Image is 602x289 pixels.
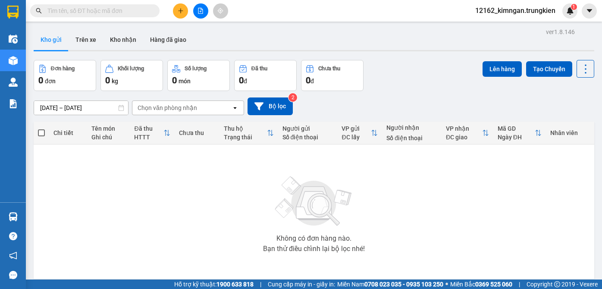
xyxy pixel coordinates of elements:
span: 0 [105,75,110,85]
div: Số điện thoại [386,135,437,141]
span: đ [310,78,314,85]
span: | [260,280,261,289]
div: Nhân viên [550,129,590,136]
span: Hỗ trợ kỹ thuật: [174,280,254,289]
span: đ [244,78,247,85]
div: Người nhận [386,124,437,131]
div: Ghi chú [91,134,126,141]
div: Người gửi [282,125,333,132]
sup: 1 [571,4,577,10]
button: caret-down [582,3,597,19]
span: 0 [306,75,310,85]
div: Thu hộ [224,125,267,132]
span: 1 [572,4,575,10]
button: Tạo Chuyến [526,61,572,77]
sup: 2 [288,93,297,102]
span: message [9,271,17,279]
div: Đã thu [251,66,267,72]
button: file-add [193,3,208,19]
button: Lên hàng [483,61,522,77]
div: Khối lượng [118,66,144,72]
button: Đã thu0đ [234,60,297,91]
img: svg+xml;base64,PHN2ZyBjbGFzcz0ibGlzdC1wbHVnX19zdmciIHhtbG5zPSJodHRwOi8vd3d3LnczLm9yZy8yMDAwL3N2Zy... [271,171,357,232]
img: warehouse-icon [9,56,18,65]
div: Bạn thử điều chỉnh lại bộ lọc nhé! [263,245,365,252]
span: question-circle [9,232,17,240]
th: Toggle SortBy [442,122,493,144]
div: Chưa thu [179,129,215,136]
div: Số lượng [185,66,207,72]
span: ⚪️ [445,283,448,286]
span: 0 [38,75,43,85]
div: Đơn hàng [51,66,75,72]
div: Số điện thoại [282,134,333,141]
div: Mã GD [498,125,535,132]
button: plus [173,3,188,19]
strong: 1900 633 818 [216,281,254,288]
div: Chọn văn phòng nhận [138,104,197,112]
span: kg [112,78,118,85]
div: Tên món [91,125,126,132]
th: Toggle SortBy [130,122,175,144]
span: notification [9,251,17,260]
strong: 0708 023 035 - 0935 103 250 [364,281,443,288]
button: Bộ lọc [248,97,293,115]
div: ĐC giao [446,134,482,141]
span: 0 [239,75,244,85]
div: ver 1.8.146 [546,27,575,37]
div: Chưa thu [318,66,340,72]
span: Miền Bắc [450,280,512,289]
img: solution-icon [9,99,18,108]
span: plus [178,8,184,14]
input: Select a date range. [34,101,128,115]
span: search [36,8,42,14]
div: VP gửi [342,125,371,132]
span: file-add [198,8,204,14]
div: Chi tiết [53,129,83,136]
svg: open [232,104,238,111]
strong: 0369 525 060 [475,281,512,288]
span: Cung cấp máy in - giấy in: [268,280,335,289]
span: caret-down [586,7,593,15]
div: ĐC lấy [342,134,371,141]
button: Trên xe [69,29,103,50]
div: HTTT [134,134,163,141]
span: Miền Nam [337,280,443,289]
div: Đã thu [134,125,163,132]
button: Kho gửi [34,29,69,50]
div: Không có đơn hàng nào. [276,235,351,242]
button: Khối lượng0kg [100,60,163,91]
div: Trạng thái [224,134,267,141]
button: Kho nhận [103,29,143,50]
div: VP nhận [446,125,482,132]
input: Tìm tên, số ĐT hoặc mã đơn [47,6,149,16]
img: icon-new-feature [566,7,574,15]
div: Ngày ĐH [498,134,535,141]
button: Chưa thu0đ [301,60,364,91]
button: Số lượng0món [167,60,230,91]
span: món [179,78,191,85]
th: Toggle SortBy [493,122,546,144]
span: 0 [172,75,177,85]
th: Toggle SortBy [219,122,278,144]
span: copyright [554,281,560,287]
img: warehouse-icon [9,212,18,221]
button: Đơn hàng0đơn [34,60,96,91]
button: Hàng đã giao [143,29,193,50]
img: logo-vxr [7,6,19,19]
th: Toggle SortBy [337,122,382,144]
span: aim [217,8,223,14]
span: | [519,280,520,289]
img: warehouse-icon [9,35,18,44]
span: 12162_kimngan.trungkien [468,5,562,16]
span: đơn [45,78,56,85]
button: aim [213,3,228,19]
img: warehouse-icon [9,78,18,87]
